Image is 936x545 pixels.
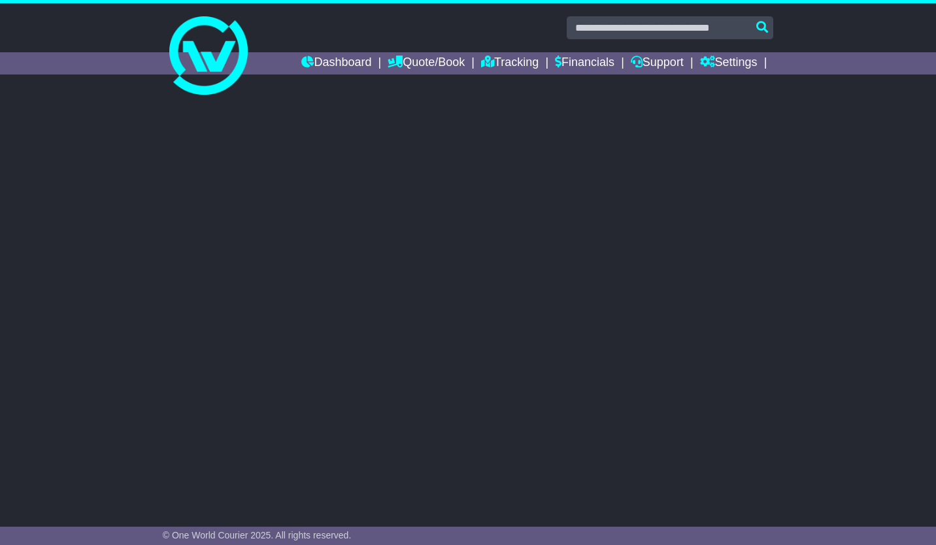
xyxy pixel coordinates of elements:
a: Quote/Book [388,52,465,74]
a: Financials [555,52,614,74]
a: Settings [700,52,758,74]
a: Support [631,52,684,74]
a: Dashboard [301,52,371,74]
span: © One World Courier 2025. All rights reserved. [163,530,352,540]
a: Tracking [481,52,539,74]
